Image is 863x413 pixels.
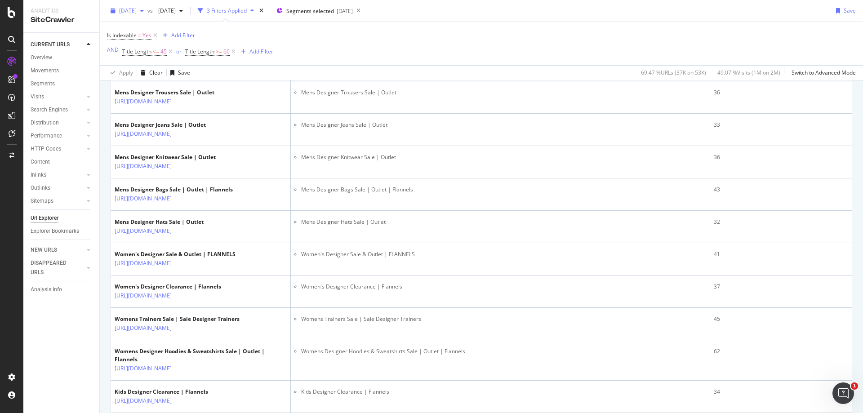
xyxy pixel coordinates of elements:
a: [URL][DOMAIN_NAME] [115,129,172,138]
button: Clear [137,66,163,80]
div: 36 [714,89,848,97]
div: or [176,48,182,55]
div: Overview [31,53,52,62]
div: Women's Designer Clearance | Flannels [115,283,221,291]
a: HTTP Codes [31,144,84,154]
a: Url Explorer [31,213,93,223]
a: Distribution [31,118,84,128]
a: NEW URLS [31,245,84,255]
li: Women's Designer Sale & Outlet | FLANNELS [301,250,706,258]
a: [URL][DOMAIN_NAME] [115,162,172,171]
span: 1 [851,382,858,390]
button: AND [107,45,119,54]
button: Switch to Advanced Mode [788,66,856,80]
li: Kids Designer Clearance | Flannels [301,388,706,396]
li: Mens Designer Trousers Sale | Outlet [301,89,706,97]
a: [URL][DOMAIN_NAME] [115,291,172,300]
button: Add Filter [159,30,195,41]
a: [URL][DOMAIN_NAME] [115,194,172,203]
button: [DATE] [155,4,187,18]
button: Apply [107,66,133,80]
div: 49.07 % Visits ( 1M on 2M ) [717,69,780,76]
div: Womens Designer Hoodies & Sweatshirts Sale | Outlet | Flannels [115,347,287,364]
a: [URL][DOMAIN_NAME] [115,97,172,106]
span: 2025 Jul. 17th [155,7,176,14]
span: 45 [160,45,167,58]
span: 2025 Aug. 16th [119,7,137,14]
div: [DATE] [337,7,353,15]
a: DISAPPEARED URLS [31,258,84,277]
iframe: Intercom live chat [832,382,854,404]
button: 3 Filters Applied [194,4,258,18]
div: Outlinks [31,183,50,193]
a: Movements [31,66,93,75]
span: Segments selected [286,7,334,15]
a: Outlinks [31,183,84,193]
div: times [258,6,265,15]
div: Womens Trainers Sale | Sale Designer Trainers [115,315,240,323]
div: Mens Designer Trousers Sale | Outlet [115,89,214,97]
li: Mens Designer Jeans Sale | Outlet [301,121,706,129]
div: SiteCrawler [31,15,92,25]
a: Performance [31,131,84,141]
a: Visits [31,92,84,102]
a: [URL][DOMAIN_NAME] [115,226,172,235]
div: AND [107,46,119,53]
div: 43 [714,186,848,194]
span: Title Length [122,48,151,55]
div: CURRENT URLS [31,40,70,49]
div: 62 [714,347,848,355]
span: Yes [142,29,151,42]
button: Save [832,4,856,18]
div: Inlinks [31,170,46,180]
div: Analysis Info [31,285,62,294]
a: Segments [31,79,93,89]
a: Content [31,157,93,167]
a: [URL][DOMAIN_NAME] [115,364,172,373]
button: Add Filter [237,46,273,57]
span: Is Indexable [107,31,137,39]
div: Analytics [31,7,92,15]
div: Mens Designer Bags Sale | Outlet | Flannels [115,186,233,194]
div: Mens Designer Knitwear Sale | Outlet [115,153,216,161]
li: Womens Trainers Sale | Sale Designer Trainers [301,315,706,323]
div: 33 [714,121,848,129]
div: Segments [31,79,55,89]
div: Mens Designer Jeans Sale | Outlet [115,121,211,129]
button: Save [167,66,190,80]
span: 60 [223,45,230,58]
div: Switch to Advanced Mode [792,69,856,76]
div: Content [31,157,50,167]
li: Mens Designer Knitwear Sale | Outlet [301,153,706,161]
div: Save [844,7,856,14]
div: Kids Designer Clearance | Flannels [115,388,211,396]
div: Mens Designer Hats Sale | Outlet [115,218,211,226]
div: 36 [714,153,848,161]
a: [URL][DOMAIN_NAME] [115,396,172,405]
div: 41 [714,250,848,258]
div: 3 Filters Applied [207,7,247,14]
span: >= [216,48,222,55]
li: Women's Designer Clearance | Flannels [301,283,706,291]
a: Explorer Bookmarks [31,226,93,236]
div: Clear [149,69,163,76]
div: Apply [119,69,133,76]
div: Add Filter [249,48,273,55]
div: 69.47 % URLs ( 37K on 53K ) [641,69,706,76]
div: 32 [714,218,848,226]
li: Mens Designer Hats Sale | Outlet [301,218,706,226]
div: HTTP Codes [31,144,61,154]
a: CURRENT URLS [31,40,84,49]
div: Search Engines [31,105,68,115]
div: 34 [714,388,848,396]
div: NEW URLS [31,245,57,255]
div: Distribution [31,118,59,128]
div: Save [178,69,190,76]
div: 45 [714,315,848,323]
span: vs [147,7,155,14]
div: Url Explorer [31,213,58,223]
div: Add Filter [171,31,195,39]
a: [URL][DOMAIN_NAME] [115,324,172,333]
div: Visits [31,92,44,102]
a: Sitemaps [31,196,84,206]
